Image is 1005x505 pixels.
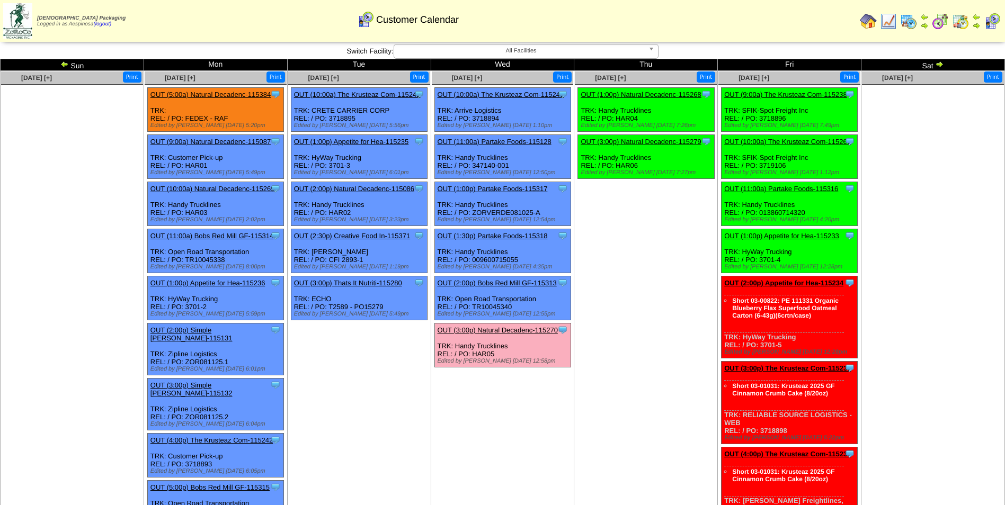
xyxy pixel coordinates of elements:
img: Tooltip [414,136,424,147]
img: arrowleft.gif [60,60,69,68]
a: OUT (1:00p) Natural Decadenc-115268 [581,91,701,98]
img: arrowright.gif [920,21,929,30]
img: Tooltip [414,89,424,100]
div: Edited by [PERSON_NAME] [DATE] 12:54pm [438,217,571,223]
button: Print [410,71,429,83]
div: Edited by [PERSON_NAME] [DATE] 6:04pm [150,421,283,427]
a: OUT (10:00a) Natural Decadenc-115269 [150,185,275,193]
div: TRK: HyWay Trucking REL: / PO: 3701-3 [291,135,427,179]
a: OUT (3:00p) Thats It Nutriti-115280 [294,279,402,287]
a: OUT (2:30p) Creative Food In-115371 [294,232,410,240]
a: OUT (1:30p) Partake Foods-115318 [438,232,548,240]
img: Tooltip [701,89,711,100]
div: TRK: Handy Trucklines REL: / PO: ZORVERDE081025-A [434,182,571,226]
a: OUT (11:00a) Partake Foods-115128 [438,138,552,146]
span: [DEMOGRAPHIC_DATA] Packaging [37,15,126,21]
div: Edited by [PERSON_NAME] [DATE] 12:58pm [438,358,571,364]
img: Tooltip [557,183,568,194]
div: TRK: [PERSON_NAME] REL: / PO: CFI 2893-1 [291,229,427,273]
a: OUT (1:00p) Appetite for Hea-115233 [724,232,839,240]
button: Print [984,71,1002,83]
span: [DATE] [+] [21,74,52,82]
img: Tooltip [414,277,424,288]
a: OUT (1:00p) Appetite for Hea-115235 [294,138,409,146]
div: Edited by [PERSON_NAME] [DATE] 12:28pm [724,264,857,270]
img: Tooltip [270,230,281,241]
a: [DATE] [+] [882,74,913,82]
img: Tooltip [270,435,281,445]
div: Edited by [PERSON_NAME] [DATE] 1:12pm [724,169,857,176]
div: TRK: ECHO REL: / PO: T2589 - PO15279 [291,276,427,320]
div: Edited by [PERSON_NAME] [DATE] 1:10pm [438,122,571,129]
button: Print [840,71,859,83]
a: [DATE] [+] [165,74,195,82]
td: Mon [144,59,287,71]
img: Tooltip [844,136,855,147]
div: Edited by [PERSON_NAME] [DATE] 12:50pm [438,169,571,176]
img: Tooltip [414,230,424,241]
a: OUT (9:00a) Natural Decadenc-115087 [150,138,271,146]
div: TRK: Zipline Logistics REL: / PO: ZOR081125.2 [147,378,283,430]
div: Edited by [PERSON_NAME] [DATE] 7:26pm [581,122,714,129]
div: TRK: CRETE CARRIER CORP REL: / PO: 3718895 [291,88,427,132]
img: arrowleft.gif [920,13,929,21]
a: OUT (2:00p) Bobs Red Mill GF-115313 [438,279,557,287]
div: Edited by [PERSON_NAME] [DATE] 6:01pm [150,366,283,372]
img: Tooltip [270,324,281,335]
a: OUT (2:00p) Simple [PERSON_NAME]-115131 [150,326,233,342]
td: Fri [718,59,861,71]
a: OUT (3:00p) Natural Decadenc-115270 [438,326,558,334]
img: Tooltip [844,277,855,288]
div: Edited by [PERSON_NAME] [DATE] 5:20pm [150,122,283,129]
a: OUT (2:00p) Appetite for Hea-115234 [724,279,843,287]
div: Edited by [PERSON_NAME] [DATE] 5:59pm [150,311,283,317]
div: Edited by [PERSON_NAME] [DATE] 7:49pm [724,122,857,129]
div: TRK: Handy Trucklines REL: / PO: HAR04 [578,88,714,132]
button: Print [697,71,715,83]
div: TRK: Handy Trucklines REL: / PO: 013860714320 [722,182,858,226]
a: OUT (3:00p) Simple [PERSON_NAME]-115132 [150,381,233,397]
img: Tooltip [844,363,855,373]
img: line_graph.gif [880,13,897,30]
div: TRK: Customer Pick-up REL: / PO: 3718893 [147,434,283,477]
a: OUT (10:00a) The Krusteaz Com-115241 [294,91,421,98]
td: Sun [1,59,144,71]
a: [DATE] [+] [308,74,339,82]
img: calendarinout.gif [952,13,969,30]
div: Edited by [PERSON_NAME] [DATE] 5:49pm [150,169,283,176]
a: OUT (11:00a) Partake Foods-115316 [724,185,838,193]
div: TRK: Handy Trucklines REL: / PO: HAR05 [434,323,571,367]
div: TRK: HyWay Trucking REL: / PO: 3701-4 [722,229,858,273]
a: OUT (4:00p) The Krusteaz Com-115239 [724,450,851,458]
img: calendarcustomer.gif [984,13,1001,30]
img: Tooltip [844,448,855,459]
div: TRK: SFIK-Spot Freight Inc REL: / PO: 3718896 [722,88,858,132]
img: Tooltip [701,136,711,147]
div: TRK: REL: / PO: FEDEX - RAF [147,88,283,132]
img: Tooltip [844,230,855,241]
div: TRK: Handy Trucklines REL: / PO: 009600715055 [434,229,571,273]
div: Edited by [PERSON_NAME] [DATE] 12:28pm [724,349,857,355]
a: [DATE] [+] [595,74,626,82]
img: Tooltip [557,324,568,335]
a: (logout) [93,21,111,27]
div: TRK: SFIK-Spot Freight Inc REL: / PO: 3719106 [722,135,858,179]
a: Short 03-01031: Krusteaz 2025 GF Cinnamon Crumb Cake (8/20oz) [732,468,834,483]
img: Tooltip [557,136,568,147]
span: Logged in as Aespinosa [37,15,126,27]
a: OUT (11:00a) Bobs Red Mill GF-115314 [150,232,273,240]
div: Edited by [PERSON_NAME] [DATE] 8:00pm [150,264,283,270]
a: Short 03-01031: Krusteaz 2025 GF Cinnamon Crumb Cake (8/20oz) [732,382,834,397]
a: OUT (1:00p) Partake Foods-115317 [438,185,548,193]
span: Customer Calendar [376,14,459,25]
button: Print [553,71,572,83]
img: Tooltip [557,89,568,100]
a: [DATE] [+] [739,74,769,82]
a: [DATE] [+] [451,74,482,82]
